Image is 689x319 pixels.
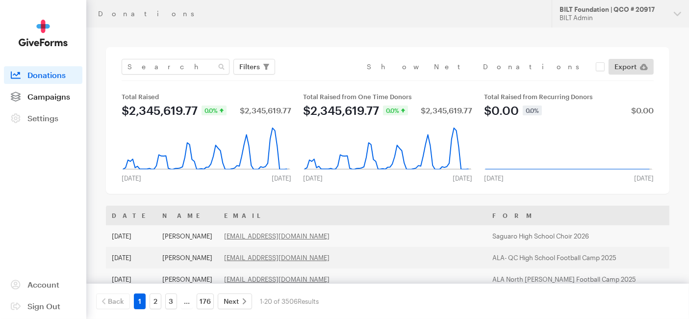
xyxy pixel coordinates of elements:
[27,113,58,123] span: Settings
[303,105,379,116] div: $2,345,619.77
[486,268,673,290] td: ALA North [PERSON_NAME] Football Camp 2025
[484,93,654,101] div: Total Raised from Recurring Donors
[122,105,198,116] div: $2,345,619.77
[447,174,478,182] div: [DATE]
[218,206,486,225] th: Email
[560,14,666,22] div: BILT Admin
[4,276,82,293] a: Account
[486,206,673,225] th: Form
[260,293,319,309] div: 1-20 of 3506
[197,293,214,309] a: 176
[297,174,329,182] div: [DATE]
[224,275,330,283] a: [EMAIL_ADDRESS][DOMAIN_NAME]
[478,174,510,182] div: [DATE]
[609,59,654,75] a: Export
[240,106,291,114] div: $2,345,619.77
[218,293,252,309] a: Next
[4,109,82,127] a: Settings
[486,247,673,268] td: ALA- QC High School Football Camp 2025
[122,93,291,101] div: Total Raised
[224,232,330,240] a: [EMAIL_ADDRESS][DOMAIN_NAME]
[224,254,330,262] a: [EMAIL_ADDRESS][DOMAIN_NAME]
[628,174,660,182] div: [DATE]
[614,61,637,73] span: Export
[106,247,156,268] td: [DATE]
[27,280,59,289] span: Account
[202,106,227,115] div: 0.0%
[233,59,275,75] button: Filters
[266,174,297,182] div: [DATE]
[156,247,218,268] td: [PERSON_NAME]
[239,61,260,73] span: Filters
[4,297,82,315] a: Sign Out
[303,93,473,101] div: Total Raised from One Time Donors
[523,106,542,115] div: 0.0%
[122,59,230,75] input: Search Name & Email
[156,268,218,290] td: [PERSON_NAME]
[4,66,82,84] a: Donations
[106,268,156,290] td: [DATE]
[484,105,519,116] div: $0.00
[106,206,156,225] th: Date
[165,293,177,309] a: 3
[27,70,66,80] span: Donations
[156,225,218,247] td: [PERSON_NAME]
[298,297,319,305] span: Results
[631,106,654,114] div: $0.00
[19,20,68,47] img: GiveForms
[27,92,70,101] span: Campaigns
[224,295,239,307] span: Next
[486,225,673,247] td: Saguaro High School Choir 2026
[116,174,147,182] div: [DATE]
[383,106,408,115] div: 0.0%
[156,206,218,225] th: Name
[560,5,666,14] div: BILT Foundation | QCO # 20917
[4,88,82,106] a: Campaigns
[106,225,156,247] td: [DATE]
[421,106,472,114] div: $2,345,619.77
[150,293,161,309] a: 2
[27,301,60,311] span: Sign Out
